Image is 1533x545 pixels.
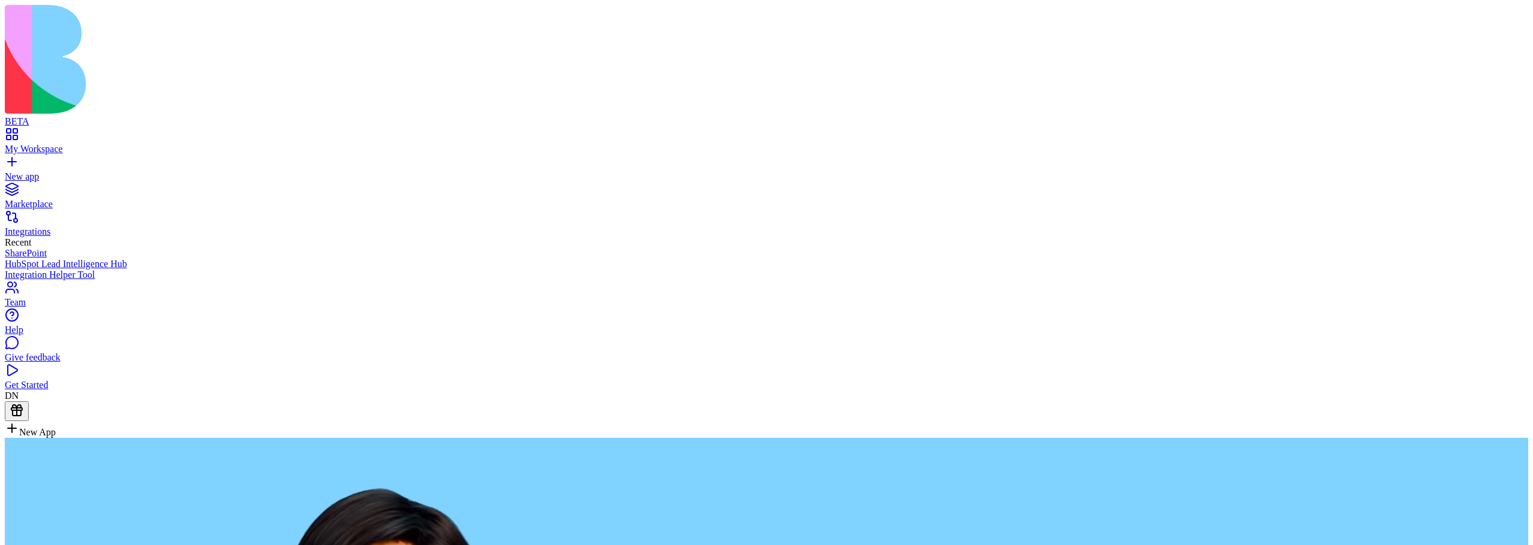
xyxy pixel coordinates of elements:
div: Integrations [5,226,1528,237]
a: SharePoint [5,248,1528,259]
a: New app [5,161,1528,182]
span: Recent [5,237,31,247]
a: Get Started [5,369,1528,390]
a: Help [5,314,1528,335]
div: Marketplace [5,199,1528,210]
a: Integration Helper Tool [5,270,1528,280]
a: Give feedback [5,341,1528,363]
div: Get Started [5,380,1528,390]
span: New App [19,427,56,437]
div: Give feedback [5,352,1528,363]
a: Marketplace [5,188,1528,210]
div: New app [5,171,1528,182]
img: logo [5,5,486,114]
a: BETA [5,105,1528,127]
div: Help [5,325,1528,335]
a: Integrations [5,216,1528,237]
div: BETA [5,116,1528,127]
span: DN [5,390,19,401]
a: My Workspace [5,133,1528,155]
a: HubSpot Lead Intelligence Hub [5,259,1528,270]
div: My Workspace [5,144,1528,155]
a: Team [5,286,1528,308]
div: Team [5,297,1528,308]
